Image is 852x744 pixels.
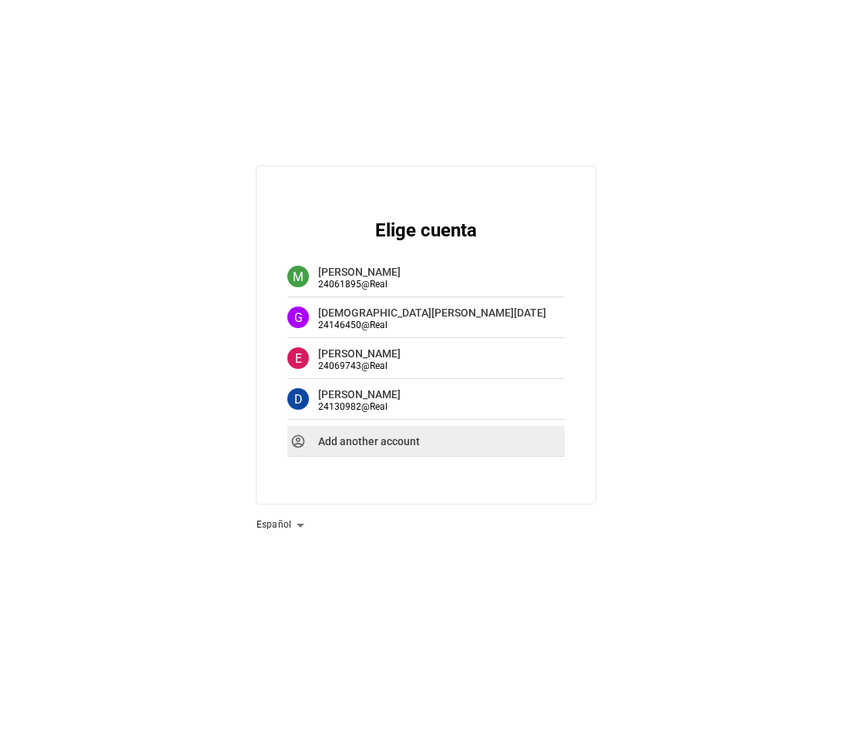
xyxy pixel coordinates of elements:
div: Español [257,513,310,538]
strong: [PERSON_NAME] [318,347,401,360]
span: 24130982 @ Real [318,401,401,412]
h2: Elige cuenta [287,220,565,241]
div: M [287,266,309,287]
strong: [PERSON_NAME] [318,266,401,278]
span: 24061895 @ Real [318,279,401,290]
span: 24069743 @ Real [318,360,401,371]
div: D [287,388,309,410]
div: E [287,347,309,369]
strong: Add another account [318,435,420,447]
strong: [PERSON_NAME] [318,388,401,400]
div: G [287,307,309,328]
span: 24146450 @ Real [318,320,546,330]
strong: [DEMOGRAPHIC_DATA][PERSON_NAME][DATE] [318,307,546,319]
img: ACwAAAAAAQABAAACADs= [426,203,427,204]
